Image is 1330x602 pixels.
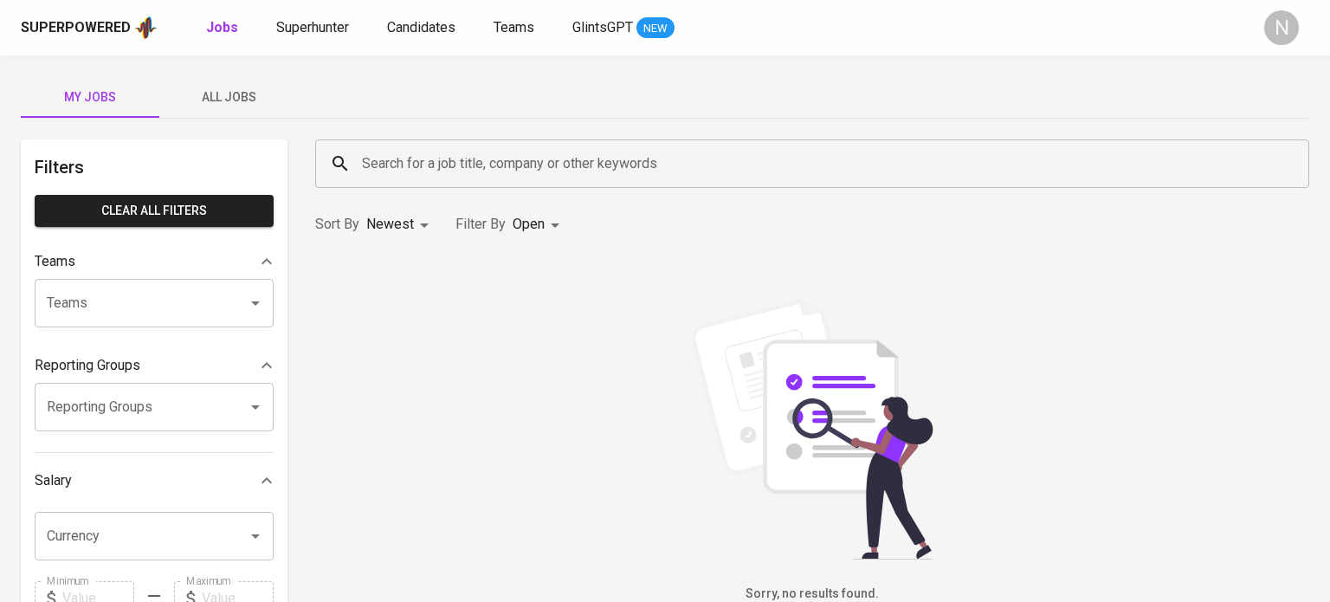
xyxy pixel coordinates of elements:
[206,17,242,39] a: Jobs
[134,15,158,41] img: app logo
[35,244,274,279] div: Teams
[366,209,435,241] div: Newest
[206,19,238,36] b: Jobs
[35,355,140,376] p: Reporting Groups
[35,348,274,383] div: Reporting Groups
[35,251,75,272] p: Teams
[387,17,459,39] a: Candidates
[276,19,349,36] span: Superhunter
[31,87,149,108] span: My Jobs
[513,209,565,241] div: Open
[35,153,274,181] h6: Filters
[21,15,158,41] a: Superpoweredapp logo
[243,395,268,419] button: Open
[48,200,260,222] span: Clear All filters
[455,214,506,235] p: Filter By
[1264,10,1299,45] div: N
[243,524,268,548] button: Open
[513,216,545,232] span: Open
[243,291,268,315] button: Open
[366,214,414,235] p: Newest
[572,19,633,36] span: GlintsGPT
[35,470,72,491] p: Salary
[276,17,352,39] a: Superhunter
[682,300,942,560] img: file_searching.svg
[315,214,359,235] p: Sort By
[494,17,538,39] a: Teams
[636,20,675,37] span: NEW
[494,19,534,36] span: Teams
[35,195,274,227] button: Clear All filters
[21,18,131,38] div: Superpowered
[572,17,675,39] a: GlintsGPT NEW
[387,19,455,36] span: Candidates
[35,463,274,498] div: Salary
[170,87,287,108] span: All Jobs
